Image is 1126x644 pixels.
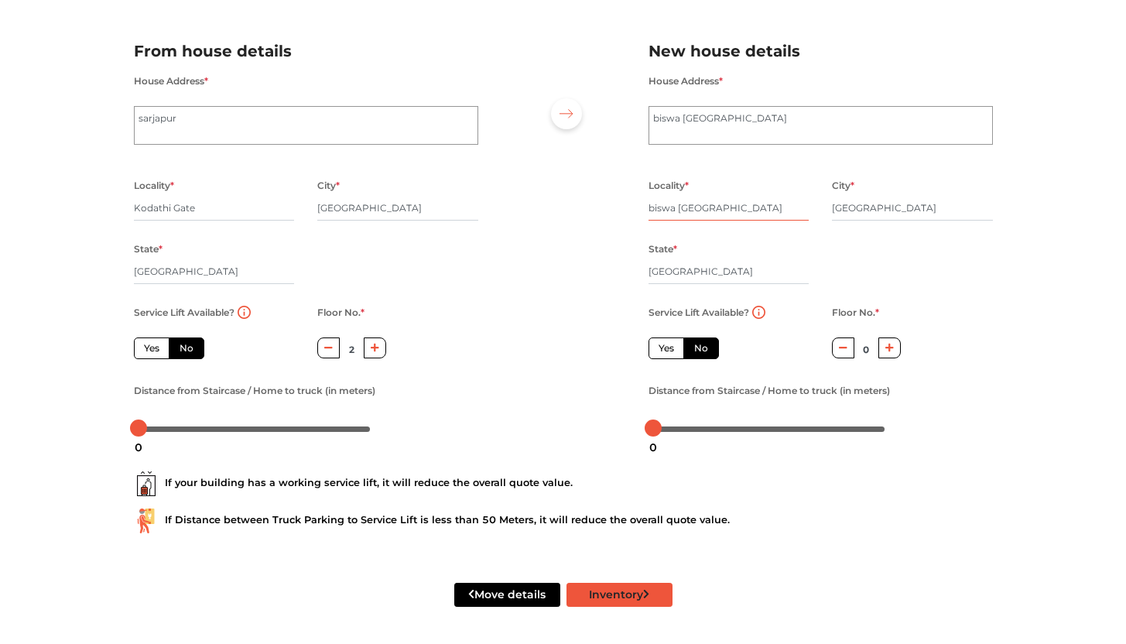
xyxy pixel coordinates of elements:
[649,239,677,259] label: State
[832,176,854,196] label: City
[134,471,159,496] img: ...
[643,434,663,461] div: 0
[317,176,340,196] label: City
[649,381,890,401] label: Distance from Staircase / Home to truck (in meters)
[832,303,879,323] label: Floor No.
[128,434,149,461] div: 0
[317,303,364,323] label: Floor No.
[134,509,159,533] img: ...
[134,471,993,496] div: If your building has a working service lift, it will reduce the overall quote value.
[134,303,234,323] label: Service Lift Available?
[169,337,204,359] label: No
[649,39,993,64] h2: New house details
[649,337,684,359] label: Yes
[134,176,174,196] label: Locality
[134,509,993,533] div: If Distance between Truck Parking to Service Lift is less than 50 Meters, it will reduce the over...
[566,583,673,607] button: Inventory
[134,381,375,401] label: Distance from Staircase / Home to truck (in meters)
[134,71,208,91] label: House Address
[649,303,749,323] label: Service Lift Available?
[134,39,478,64] h2: From house details
[134,337,169,359] label: Yes
[454,583,560,607] button: Move details
[683,337,719,359] label: No
[649,176,689,196] label: Locality
[649,71,723,91] label: House Address
[134,239,163,259] label: State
